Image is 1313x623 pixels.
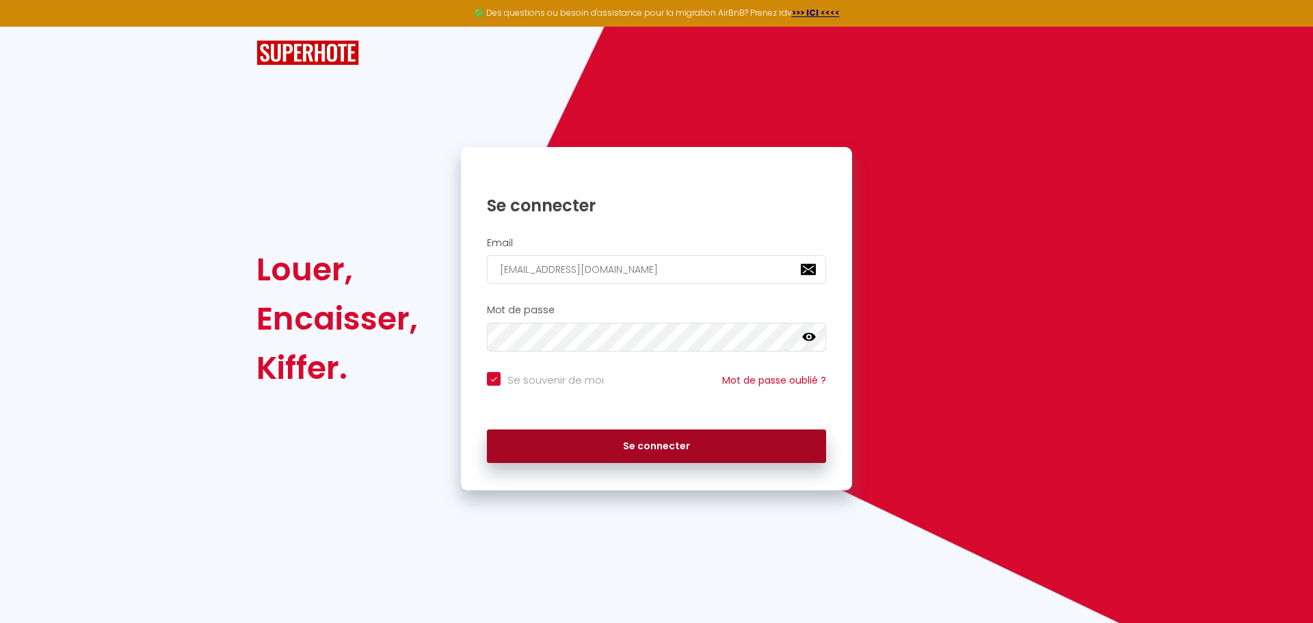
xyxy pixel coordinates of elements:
[792,7,840,18] a: >>> ICI <<<<
[487,237,826,249] h2: Email
[487,304,826,316] h2: Mot de passe
[256,40,359,66] img: SuperHote logo
[487,429,826,464] button: Se connecter
[487,195,826,216] h1: Se connecter
[256,245,418,294] div: Louer,
[256,343,418,393] div: Kiffer.
[722,373,826,387] a: Mot de passe oublié ?
[487,255,826,284] input: Ton Email
[256,294,418,343] div: Encaisser,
